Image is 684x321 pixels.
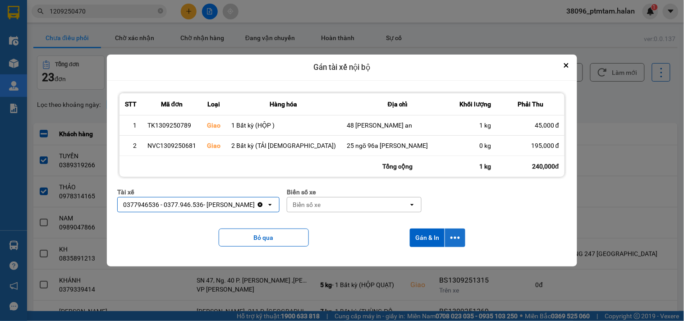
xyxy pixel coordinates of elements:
[256,200,257,209] input: Selected 0377946536 - 0377.946.536- Đào Duy Hoàn.
[257,201,264,208] svg: Clear value
[147,99,196,110] div: Mã đơn
[125,99,137,110] div: STT
[502,121,559,130] div: 45,000 đ
[502,141,559,150] div: 195,000 đ
[107,55,577,81] div: Gán tài xế nội bộ
[266,201,274,208] svg: open
[347,121,449,130] div: 48 [PERSON_NAME] an
[207,141,220,150] div: Giao
[207,121,220,130] div: Giao
[231,121,336,130] div: 1 Bất kỳ (HỘP )
[293,200,321,209] div: Biển số xe
[410,229,445,247] button: Gán & In
[123,200,255,209] div: 0377946536 - 0377.946.536- [PERSON_NAME]
[125,121,137,130] div: 1
[219,229,309,247] button: Bỏ qua
[207,99,220,110] div: Loại
[147,121,196,130] div: TK1309250789
[107,55,577,266] div: dialog
[84,22,377,33] li: 271 - [PERSON_NAME] - [GEOGRAPHIC_DATA] - [GEOGRAPHIC_DATA]
[11,61,157,76] b: GỬI : VP [PERSON_NAME]
[409,201,416,208] svg: open
[117,187,280,197] div: Tài xế
[231,99,336,110] div: Hàng hóa
[459,121,491,130] div: 1 kg
[497,156,565,177] div: 240,000đ
[459,99,491,110] div: Khối lượng
[502,99,559,110] div: Phải Thu
[231,141,336,150] div: 2 Bất kỳ (TẢI [DEMOGRAPHIC_DATA])
[341,156,454,177] div: Tổng cộng
[561,60,572,71] button: Close
[347,99,449,110] div: Địa chỉ
[347,141,449,150] div: 25 ngõ 96a [PERSON_NAME]
[147,141,196,150] div: NVC1309250681
[454,156,497,177] div: 1 kg
[459,141,491,150] div: 0 kg
[125,141,137,150] div: 2
[11,11,79,56] img: logo.jpg
[287,187,422,197] div: Biển số xe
